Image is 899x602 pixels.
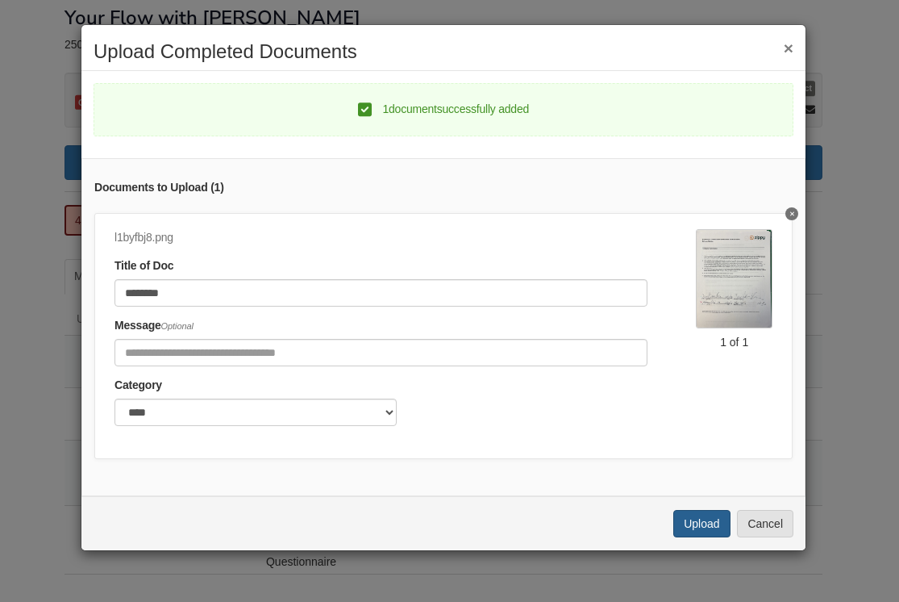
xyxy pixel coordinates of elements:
div: Documents to Upload ( 1 ) [94,179,793,197]
label: Message [114,317,194,335]
h2: Upload Completed Documents [94,41,793,62]
span: Optional [161,321,194,331]
select: Category [114,399,397,426]
div: l1byfbj8.png [114,229,647,247]
button: Delete l1byfbj8 [785,207,798,220]
label: Title of Doc [114,257,173,275]
button: Cancel [737,510,793,537]
input: Document Title [114,279,647,307]
button: Upload [673,510,730,537]
label: Category [114,377,162,395]
img: l1byfbj8.png [696,229,772,328]
button: × [784,40,793,56]
div: 1 of 1 [696,334,772,350]
input: Include any comments on this document [114,339,647,366]
div: 1 document successfully added [358,101,529,119]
